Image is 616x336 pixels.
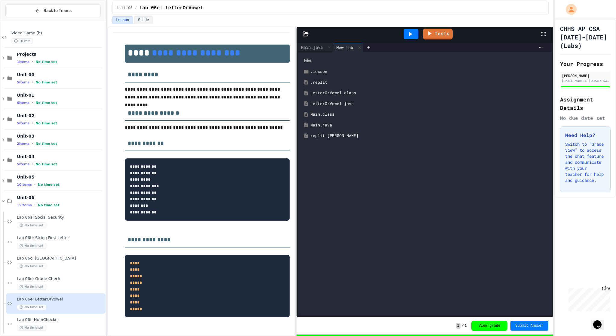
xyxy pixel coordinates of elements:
span: Unit-06 [117,6,132,11]
span: No time set [35,60,57,64]
span: 1 [464,323,467,328]
span: Submit Answer [515,323,544,328]
span: / [135,6,137,11]
span: Lab 06c: [GEOGRAPHIC_DATA] [17,256,104,261]
span: • [34,182,35,187]
div: .lesson [310,69,548,75]
div: Main.java [298,44,326,50]
div: Main.java [310,122,548,128]
span: 2 items [17,142,29,146]
span: • [32,141,33,146]
span: Lab 06e: LetterOrVowel [17,297,104,302]
span: No time set [35,101,57,105]
span: 1 [456,323,460,329]
span: No time set [17,284,46,290]
div: Files [301,55,549,66]
div: My Account [559,2,578,16]
span: Lab 06e: LetterOrVowel [140,5,203,12]
span: 10 items [17,183,32,187]
span: 5 items [17,162,29,166]
button: Grade [134,16,153,24]
div: No due date set [560,114,611,122]
span: No time set [38,203,60,207]
h2: Your Progress [560,60,611,68]
span: No time set [35,162,57,166]
div: New tab [333,43,364,52]
span: 5 items [17,80,29,84]
span: 15 items [17,203,32,207]
span: Unit-02 [17,113,104,118]
span: 6 items [17,101,29,105]
span: Lab 06b: String First Letter [17,235,104,241]
div: [EMAIL_ADDRESS][DOMAIN_NAME] [562,79,609,83]
iframe: chat widget [591,312,610,330]
span: 1 items [17,60,29,64]
span: Unit-00 [17,72,104,77]
button: Lesson [112,16,133,24]
span: / [462,323,464,328]
span: No time set [17,263,46,269]
span: Projects [17,51,104,57]
h1: CHHS AP CSA [DATE]-[DATE] (Labs) [560,24,611,50]
div: Chat with us now!Close [2,2,42,38]
span: No time set [17,222,46,228]
span: • [32,59,33,64]
span: • [32,100,33,105]
span: No time set [35,121,57,125]
span: Back to Teams [44,8,72,14]
button: Submit Answer [510,321,548,331]
div: Main.java [298,43,333,52]
span: Unit-01 [17,92,104,98]
span: 5 items [17,121,29,125]
div: LetterOrVowel.class [310,90,548,96]
span: Unit-05 [17,174,104,180]
span: No time set [17,325,46,331]
div: Main.class [310,111,548,117]
div: New tab [333,44,356,51]
h2: Assignment Details [560,95,611,112]
span: No time set [38,183,60,187]
span: • [32,80,33,85]
p: Switch to "Grade View" to access the chat feature and communicate with your teacher for help and ... [565,141,605,183]
div: .replit [310,79,548,86]
a: Tests [423,29,453,39]
div: LetterOrVowel.java [310,101,548,107]
span: Unit-06 [17,195,104,200]
span: No time set [17,304,46,310]
span: No time set [35,142,57,146]
span: • [34,203,35,207]
span: Lab 06a: Social Security [17,215,104,220]
button: Back to Teams [5,4,101,17]
button: View grade [471,321,507,331]
h3: Need Help? [565,132,605,139]
div: replit.[PERSON_NAME] [310,133,548,139]
span: Lab 06f: NumChecker [17,317,104,322]
span: Video Game (b) [11,31,104,36]
div: [PERSON_NAME] [562,73,609,78]
span: Lab 06d: Grade Check [17,276,104,282]
span: Unit-04 [17,154,104,159]
span: No time set [17,243,46,249]
span: • [32,162,33,166]
iframe: chat widget [566,286,610,311]
span: No time set [35,80,57,84]
span: 10 min [11,38,33,44]
span: Unit-03 [17,133,104,139]
span: • [32,121,33,126]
